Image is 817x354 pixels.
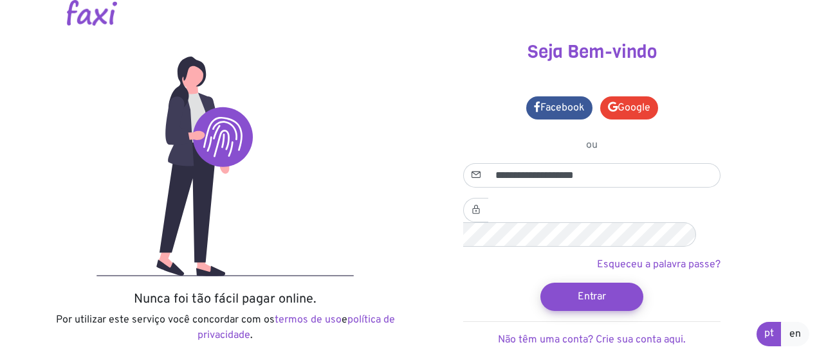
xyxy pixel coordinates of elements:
a: termos de uso [275,314,342,326]
h3: Seja Bem-vindo [418,41,766,63]
button: Entrar [540,283,643,311]
a: Facebook [526,96,592,119]
a: pt [757,322,782,346]
a: Não têm uma conta? Crie sua conta aqui. [498,333,686,346]
a: en [781,322,809,346]
a: Google [600,96,658,119]
p: ou [463,137,721,153]
p: Por utilizar este serviço você concordar com os e . [51,312,399,343]
a: Esqueceu a palavra passe? [597,258,721,271]
h5: Nunca foi tão fácil pagar online. [51,292,399,307]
